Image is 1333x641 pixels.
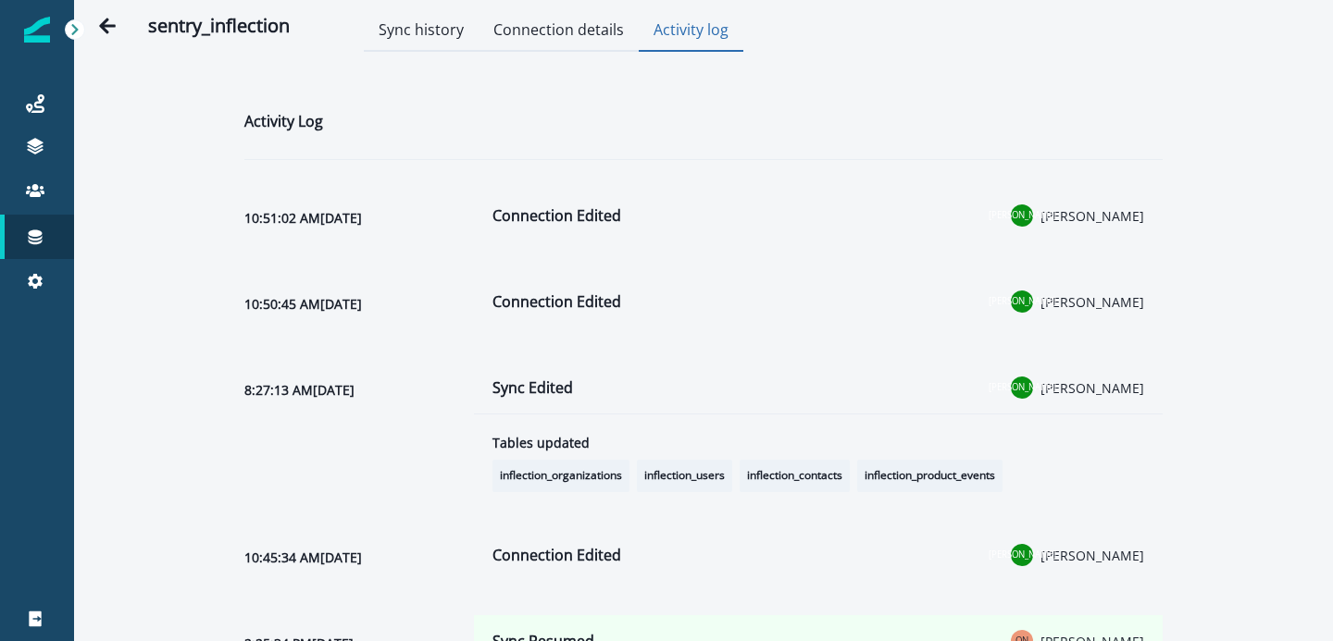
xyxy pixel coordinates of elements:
p: Connection Edited [492,544,621,566]
h2: sentry_inflection [148,15,290,37]
div: Jeff Ayers [989,297,1056,306]
p: Connection Edited [492,290,621,313]
h2: Activity Log [244,113,323,130]
div: 10:45:34 AM[DATE] [244,529,474,586]
p: [PERSON_NAME] [1040,546,1144,565]
p: [PERSON_NAME] [1040,206,1144,226]
button: Sync history [364,11,479,52]
div: 8:27:13 AM[DATE] [244,362,474,499]
button: Activity log [639,11,743,52]
span: inflection_product_events [857,460,1003,492]
span: inflection_contacts [740,460,850,492]
p: Tables updated [492,433,590,452]
p: Sync Edited [492,376,573,399]
div: 10:50:45 AM[DATE] [244,276,474,332]
span: inflection_organizations [492,460,629,492]
p: [PERSON_NAME] [1040,292,1144,312]
button: Go back [89,7,126,44]
p: Connection Edited [492,204,621,227]
div: Jeff Ayers [989,211,1056,220]
div: Jeff Ayers [989,550,1056,560]
div: 10:51:02 AM[DATE] [244,190,474,246]
p: [PERSON_NAME] [1040,378,1144,398]
span: inflection_users [637,460,732,492]
img: Inflection [24,17,50,43]
div: Jeff Ayers [989,383,1056,392]
button: Connection details [479,11,639,52]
